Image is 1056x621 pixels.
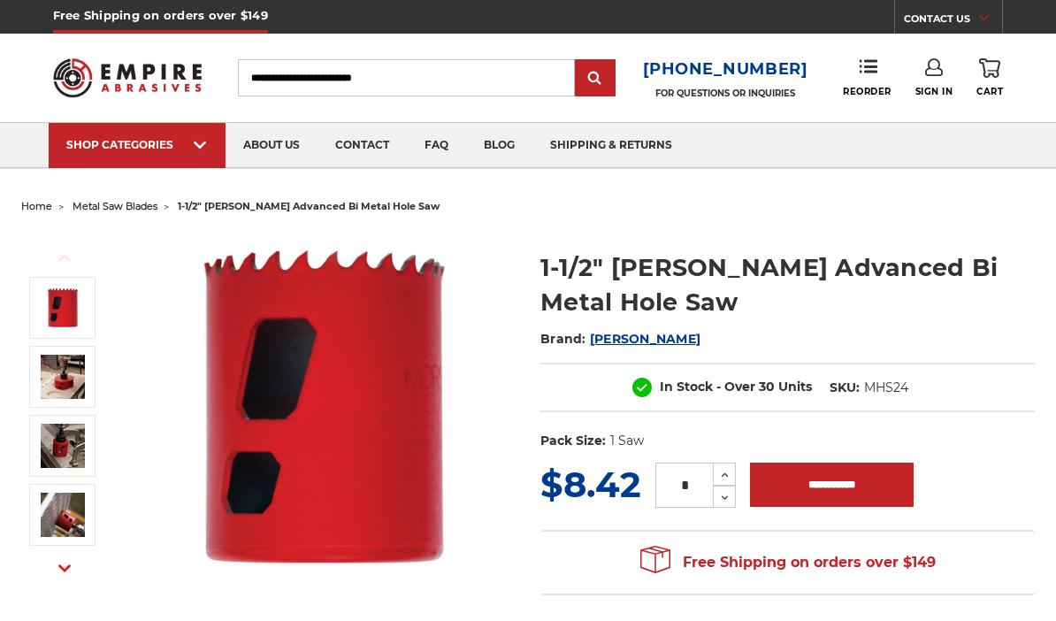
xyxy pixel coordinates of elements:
button: Next [43,549,86,587]
img: 1-1/2" Morse Advanced Bi Metal Hole Saw [41,493,85,537]
span: Free Shipping on orders over $149 [640,545,936,580]
p: FOR QUESTIONS OR INQUIRIES [643,88,808,99]
a: [PERSON_NAME] [590,331,700,347]
span: $8.42 [540,463,641,506]
span: Sign In [915,86,953,97]
img: 1-1/2" Morse Advanced Bi Metal Hole Saw [41,286,85,330]
a: Reorder [843,58,891,96]
button: Previous [43,239,86,277]
a: shipping & returns [532,123,690,168]
a: faq [407,123,466,168]
dd: MHS24 [864,379,908,397]
span: Cart [976,86,1003,97]
span: 1-1/2" [PERSON_NAME] advanced bi metal hole saw [178,200,440,212]
a: blog [466,123,532,168]
a: CONTACT US [904,9,1002,34]
img: 1-1/2" Morse Advanced Bi Metal Hole Saw [41,355,85,399]
a: metal saw blades [73,200,157,212]
dd: 1 Saw [610,432,644,450]
a: contact [318,123,407,168]
a: Cart [976,58,1003,97]
span: - Over [716,379,755,395]
span: 30 [759,379,775,395]
dt: SKU: [830,379,860,397]
span: Reorder [843,86,891,97]
img: 1-1/2" Morse Advanced Bi Metal Hole Saw [147,232,501,586]
dt: Pack Size: [540,432,606,450]
span: Brand: [540,331,586,347]
img: Empire Abrasives [53,49,203,107]
span: In Stock [660,379,713,395]
a: home [21,200,52,212]
input: Submit [578,61,613,96]
a: about us [226,123,318,168]
div: SHOP CATEGORIES [66,138,208,151]
span: Units [778,379,812,395]
h1: 1-1/2" [PERSON_NAME] Advanced Bi Metal Hole Saw [540,250,1035,319]
img: 1-1/2" Morse Advanced Bi Metal Hole Saw [41,424,85,468]
a: [PHONE_NUMBER] [643,57,808,82]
